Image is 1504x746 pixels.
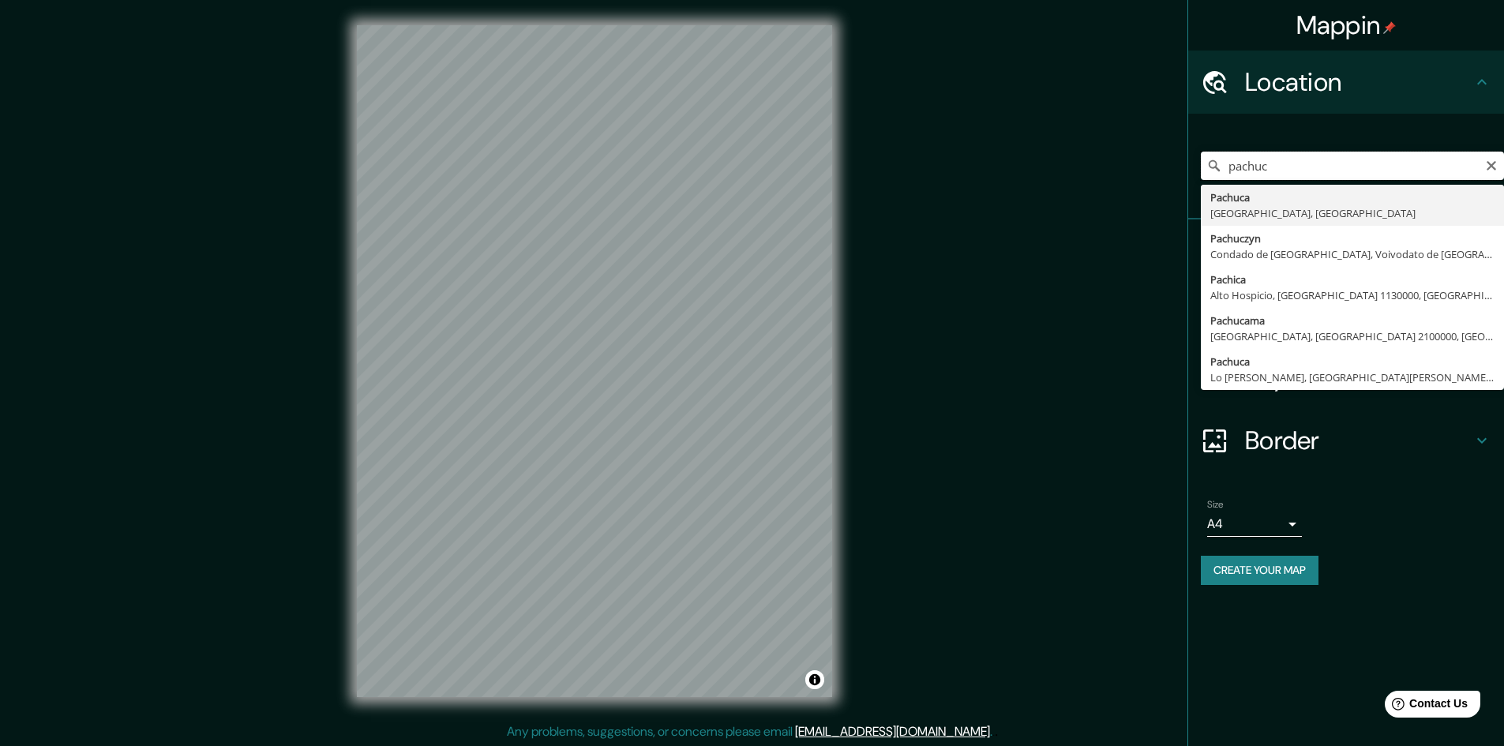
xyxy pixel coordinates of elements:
div: . [995,722,998,741]
div: Pachica [1210,272,1495,287]
button: Clear [1485,157,1498,172]
a: [EMAIL_ADDRESS][DOMAIN_NAME] [795,723,990,740]
div: Pachuca [1210,189,1495,205]
div: Style [1188,283,1504,346]
div: Alto Hospicio, [GEOGRAPHIC_DATA] 1130000, [GEOGRAPHIC_DATA] [1210,287,1495,303]
div: Pachuca [1210,354,1495,369]
img: pin-icon.png [1383,21,1396,34]
div: Border [1188,409,1504,472]
div: Pachuczyn [1210,231,1495,246]
div: [GEOGRAPHIC_DATA], [GEOGRAPHIC_DATA] [1210,205,1495,221]
div: Pins [1188,219,1504,283]
h4: Mappin [1296,9,1397,41]
canvas: Map [357,25,832,697]
div: Layout [1188,346,1504,409]
button: Create your map [1201,556,1318,585]
div: Pachucama [1210,313,1495,328]
iframe: Help widget launcher [1363,684,1487,729]
h4: Location [1245,66,1472,98]
div: Lo [PERSON_NAME], [GEOGRAPHIC_DATA][PERSON_NAME] 9120000, [GEOGRAPHIC_DATA] [1210,369,1495,385]
h4: Layout [1245,362,1472,393]
div: Location [1188,51,1504,114]
label: Size [1207,498,1224,512]
input: Pick your city or area [1201,152,1504,180]
h4: Border [1245,425,1472,456]
div: Condado de [GEOGRAPHIC_DATA], Voivodato de [GEOGRAPHIC_DATA], [GEOGRAPHIC_DATA] [1210,246,1495,262]
div: [GEOGRAPHIC_DATA], [GEOGRAPHIC_DATA] 2100000, [GEOGRAPHIC_DATA] [1210,328,1495,344]
p: Any problems, suggestions, or concerns please email . [507,722,992,741]
div: A4 [1207,512,1302,537]
div: . [992,722,995,741]
button: Toggle attribution [805,670,824,689]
